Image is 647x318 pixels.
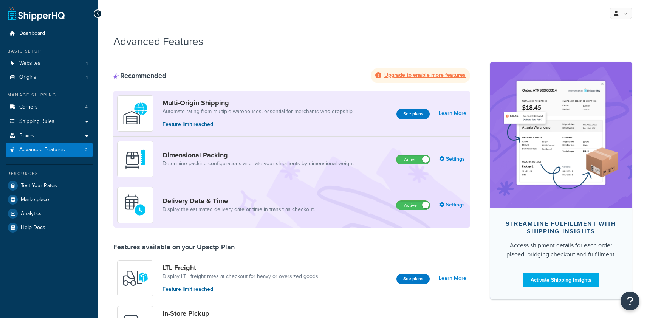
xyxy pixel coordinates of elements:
a: Dimensional Packing [163,151,354,159]
div: Recommended [113,71,166,80]
a: Settings [439,154,466,164]
h1: Advanced Features [113,34,203,49]
span: Dashboard [19,30,45,37]
a: LTL Freight [163,264,318,272]
span: 4 [85,104,88,110]
span: Test Your Rates [21,183,57,189]
span: Origins [19,74,36,81]
div: Manage Shipping [6,92,93,98]
span: Help Docs [21,225,45,231]
span: Carriers [19,104,38,110]
a: Learn More [439,273,466,284]
div: Access shipment details for each order placed, bridging checkout and fulfillment. [502,241,620,259]
label: Active [396,155,430,164]
span: Analytics [21,211,42,217]
li: Carriers [6,100,93,114]
a: See plans [396,109,430,119]
span: Boxes [19,133,34,139]
p: Feature limit reached [163,120,353,129]
span: Shipping Rules [19,118,54,125]
a: Display the estimated delivery date or time in transit as checkout. [163,206,315,213]
label: Active [396,201,430,210]
div: Streamline Fulfillment with Shipping Insights [502,220,620,235]
a: Origins1 [6,70,93,84]
strong: Upgrade to enable more features [384,71,466,79]
a: Settings [439,200,466,210]
a: Carriers4 [6,100,93,114]
span: 1 [86,74,88,81]
a: Learn More [439,108,466,119]
a: Help Docs [6,221,93,234]
a: Analytics [6,207,93,220]
a: See plans [396,274,430,284]
div: Features available on your Upsctp Plan [113,243,235,251]
a: Marketplace [6,193,93,206]
div: Basic Setup [6,48,93,54]
span: Marketplace [21,197,49,203]
a: Activate Shipping Insights [523,273,599,287]
p: Feature limit reached [163,285,318,293]
a: Boxes [6,129,93,143]
a: Websites1 [6,56,93,70]
a: Shipping Rules [6,115,93,129]
span: Advanced Features [19,147,65,153]
span: 1 [86,60,88,67]
a: Test Your Rates [6,179,93,192]
span: 2 [85,147,88,153]
div: Resources [6,171,93,177]
li: Origins [6,70,93,84]
img: gfkeb5ejjkALwAAAABJRU5ErkJggg== [122,192,149,218]
a: Advanced Features2 [6,143,93,157]
img: y79ZsPf0fXUFUhFXDzUgf+ktZg5F2+ohG75+v3d2s1D9TjoU8PiyCIluIjV41seZevKCRuEjTPPOKHJsQcmKCXGdfprl3L4q7... [122,265,149,292]
a: Determine packing configurations and rate your shipments by dimensional weight [163,160,354,168]
a: In-Store Pickup [163,309,349,318]
span: Websites [19,60,40,67]
img: DTVBYsAAAAAASUVORK5CYII= [122,146,149,172]
a: Multi-Origin Shipping [163,99,353,107]
button: Open Resource Center [621,292,639,310]
a: Automate rating from multiple warehouses, essential for merchants who dropship [163,108,353,115]
img: feature-image-si-e24932ea9b9fcd0ff835db86be1ff8d589347e8876e1638d903ea230a36726be.png [502,73,621,197]
li: Advanced Features [6,143,93,157]
li: Websites [6,56,93,70]
a: Display LTL freight rates at checkout for heavy or oversized goods [163,273,318,280]
a: Delivery Date & Time [163,197,315,205]
img: WatD5o0RtDAAAAAElFTkSuQmCC [122,100,149,127]
a: Dashboard [6,26,93,40]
